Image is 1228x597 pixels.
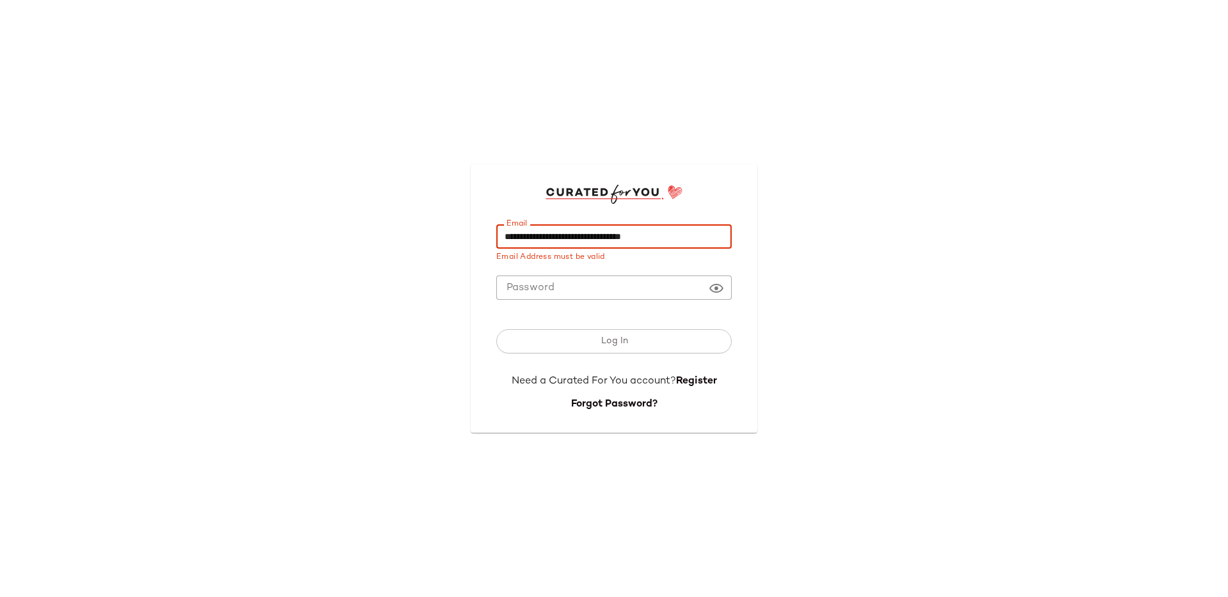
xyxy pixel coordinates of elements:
img: cfy_login_logo.DGdB1djN.svg [546,185,683,204]
div: Email Address must be valid [496,254,732,261]
a: Forgot Password? [571,399,657,410]
button: Log In [496,329,732,353]
a: Register [676,376,717,387]
span: Log In [600,336,627,346]
span: Need a Curated For You account? [512,376,676,387]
